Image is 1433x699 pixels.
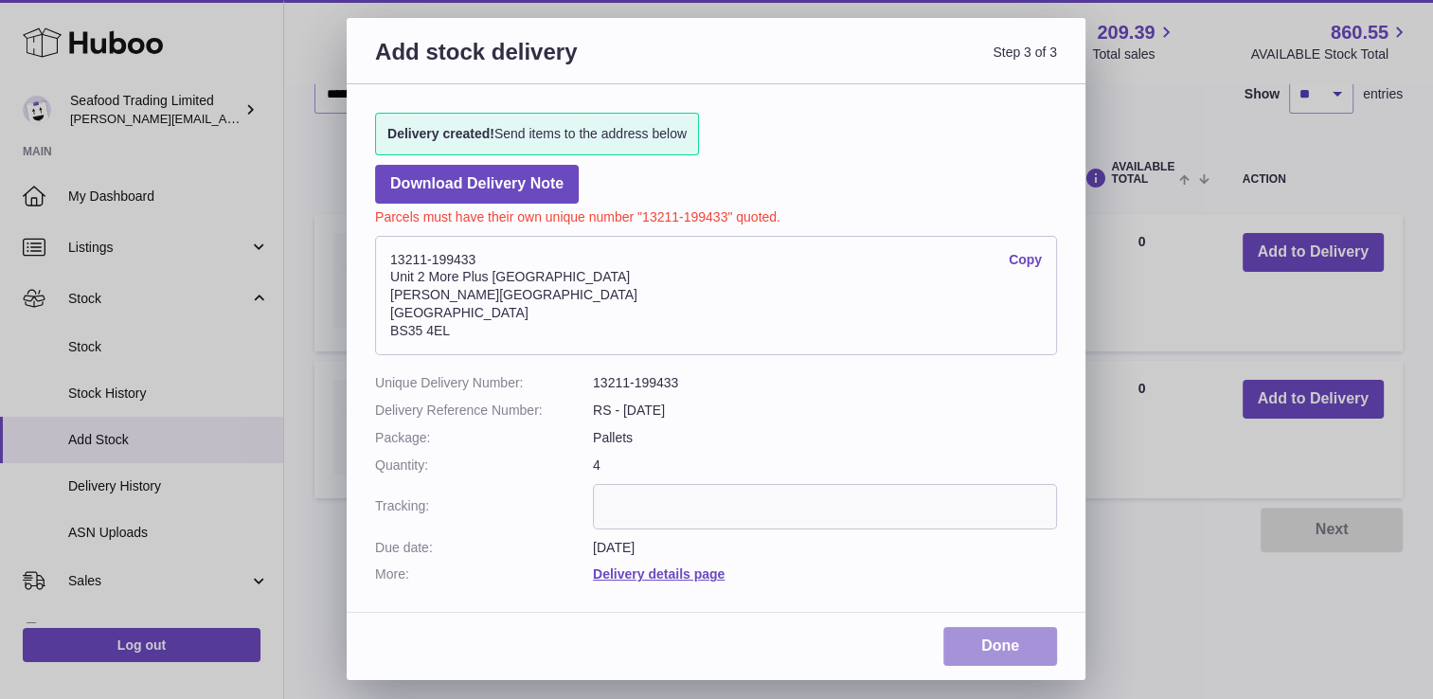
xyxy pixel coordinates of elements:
[375,165,579,204] a: Download Delivery Note
[593,374,1057,392] dd: 13211-199433
[375,37,716,89] h3: Add stock delivery
[1009,251,1042,269] a: Copy
[593,539,1057,557] dd: [DATE]
[387,126,494,141] strong: Delivery created!
[943,627,1057,666] a: Done
[716,37,1057,89] span: Step 3 of 3
[375,565,593,583] dt: More:
[375,484,593,529] dt: Tracking:
[593,402,1057,420] dd: RS - [DATE]
[375,402,593,420] dt: Delivery Reference Number:
[375,539,593,557] dt: Due date:
[375,236,1057,355] address: 13211-199433 Unit 2 More Plus [GEOGRAPHIC_DATA] [PERSON_NAME][GEOGRAPHIC_DATA] [GEOGRAPHIC_DATA] ...
[593,429,1057,447] dd: Pallets
[387,125,687,143] span: Send items to the address below
[375,204,1057,226] p: Parcels must have their own unique number "13211-199433" quoted.
[375,457,593,475] dt: Quantity:
[375,429,593,447] dt: Package:
[375,374,593,392] dt: Unique Delivery Number:
[593,457,1057,475] dd: 4
[593,566,725,582] a: Delivery details page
